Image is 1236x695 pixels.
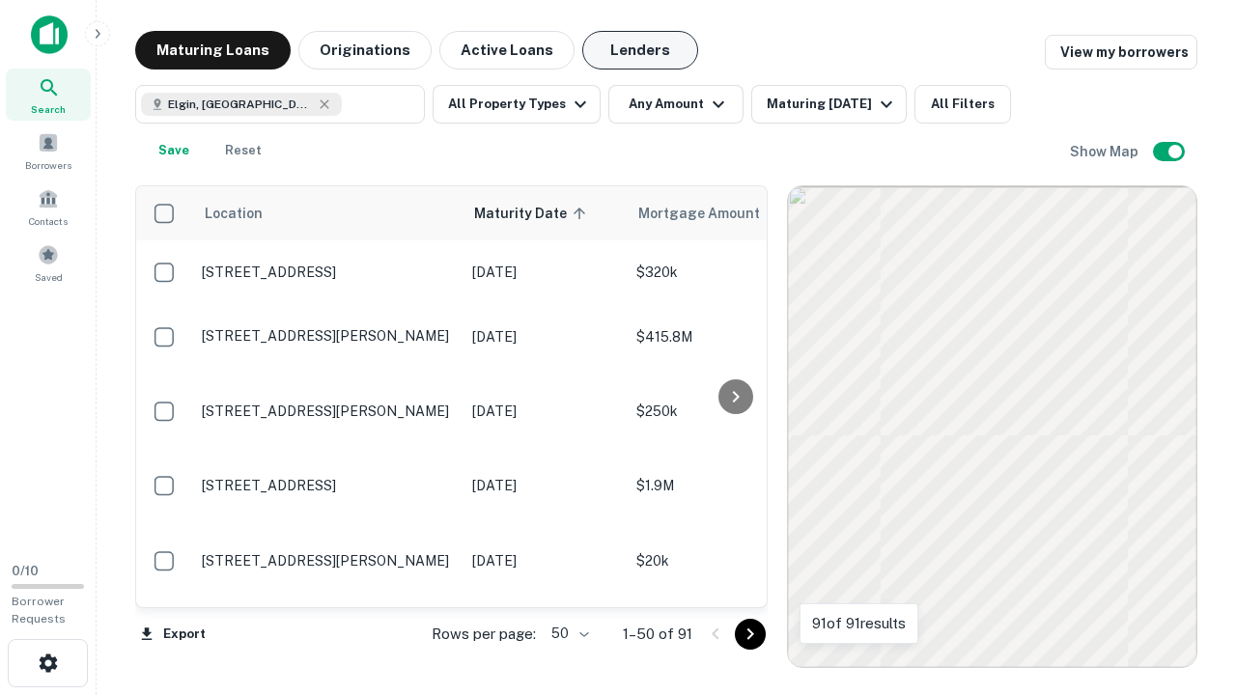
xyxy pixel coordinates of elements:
img: capitalize-icon.png [31,15,68,54]
p: [DATE] [472,401,617,422]
p: [STREET_ADDRESS][PERSON_NAME] [202,403,453,420]
th: Mortgage Amount [627,186,839,240]
a: Contacts [6,181,91,233]
a: Search [6,69,91,121]
button: Active Loans [439,31,575,69]
button: Maturing [DATE] [751,85,907,124]
p: $320k [636,262,829,283]
div: 50 [544,620,592,648]
span: Location [204,202,263,225]
button: Originations [298,31,432,69]
span: Mortgage Amount [638,202,785,225]
p: [DATE] [472,326,617,347]
p: [STREET_ADDRESS][PERSON_NAME] [202,327,453,345]
a: Saved [6,236,91,289]
span: Saved [35,269,63,285]
p: $250k [636,401,829,422]
h6: Show Map [1070,141,1141,162]
span: Search [31,101,66,117]
p: Rows per page: [432,623,536,646]
span: Borrowers [25,157,71,173]
span: Contacts [29,213,68,229]
p: 1–50 of 91 [623,623,692,646]
p: $20k [636,550,829,571]
p: $1.9M [636,475,829,496]
button: Go to next page [735,619,766,650]
th: Maturity Date [463,186,627,240]
button: Lenders [582,31,698,69]
span: Elgin, [GEOGRAPHIC_DATA], [GEOGRAPHIC_DATA] [168,96,313,113]
p: [DATE] [472,262,617,283]
p: $415.8M [636,326,829,347]
div: 0 0 [788,186,1196,667]
p: [DATE] [472,475,617,496]
button: Any Amount [608,85,744,124]
a: View my borrowers [1045,35,1197,69]
button: All Filters [914,85,1011,124]
p: [STREET_ADDRESS] [202,264,453,281]
button: Maturing Loans [135,31,291,69]
button: Reset [212,131,274,170]
p: 91 of 91 results [812,612,906,635]
th: Location [192,186,463,240]
button: All Property Types [433,85,601,124]
span: Borrower Requests [12,595,66,625]
span: Maturity Date [474,202,592,225]
a: Borrowers [6,125,91,177]
span: 0 / 10 [12,564,39,578]
div: Maturing [DATE] [767,93,898,116]
p: [STREET_ADDRESS] [202,477,453,494]
button: Export [135,620,211,649]
iframe: Chat Widget [1139,541,1236,633]
button: Save your search to get updates of matches that match your search criteria. [143,131,205,170]
p: [DATE] [472,550,617,571]
p: [STREET_ADDRESS][PERSON_NAME] [202,552,453,570]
